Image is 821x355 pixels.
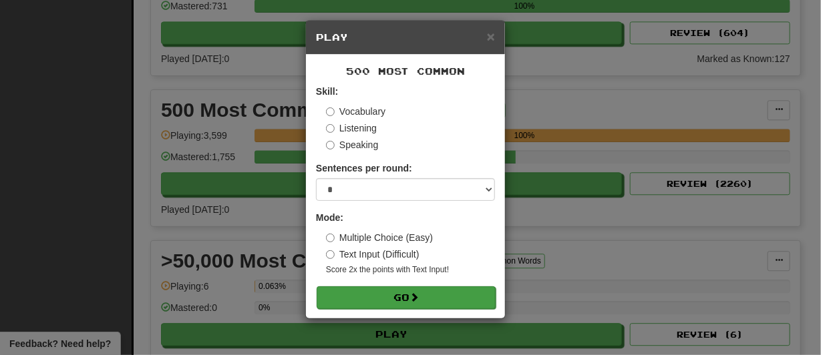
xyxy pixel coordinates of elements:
[326,105,385,118] label: Vocabulary
[326,138,378,151] label: Speaking
[487,29,495,43] button: Close
[326,141,335,149] input: Speaking
[326,250,335,259] input: Text Input (Difficult)
[487,29,495,44] span: ×
[326,234,335,242] input: Multiple Choice (Easy)
[326,231,433,244] label: Multiple Choice (Easy)
[346,65,465,77] span: 500 Most Common
[326,124,335,133] input: Listening
[316,31,495,44] h5: Play
[317,286,496,309] button: Go
[316,161,412,175] label: Sentences per round:
[326,248,420,261] label: Text Input (Difficult)
[316,212,343,223] strong: Mode:
[326,121,377,135] label: Listening
[326,107,335,116] input: Vocabulary
[326,264,495,276] small: Score 2x the points with Text Input !
[316,86,338,97] strong: Skill:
